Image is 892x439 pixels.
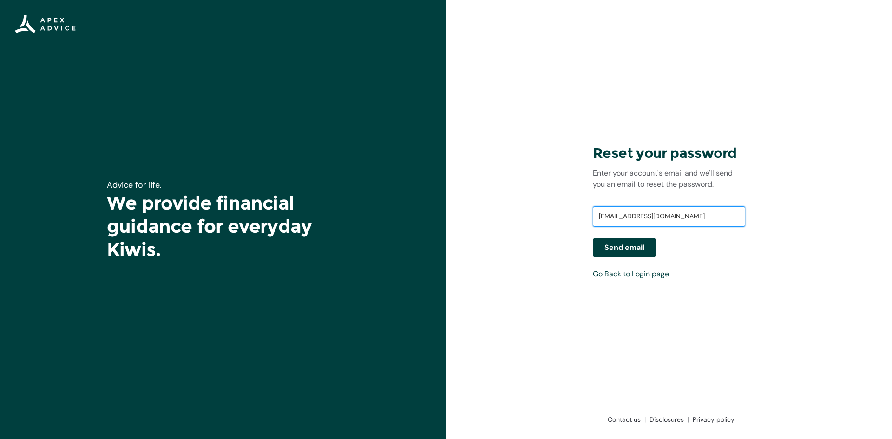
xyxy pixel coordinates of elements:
[689,415,735,424] a: Privacy policy
[107,179,162,190] span: Advice for life.
[593,238,656,257] button: Send email
[593,168,745,190] p: Enter your account's email and we'll send you an email to reset the password.
[593,269,669,279] a: Go Back to Login page
[593,144,745,162] h3: Reset your password
[593,206,745,227] input: Username
[604,415,646,424] a: Contact us
[15,15,76,33] img: Apex Advice Group
[646,415,689,424] a: Disclosures
[107,191,339,261] h1: We provide financial guidance for everyday Kiwis.
[604,242,644,253] span: Send email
